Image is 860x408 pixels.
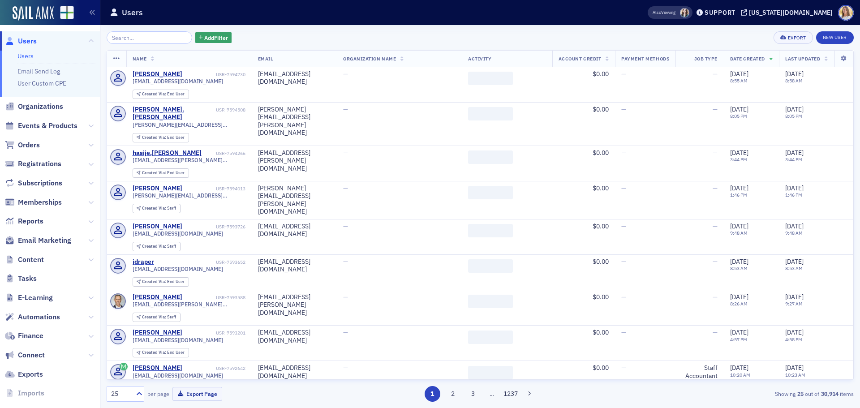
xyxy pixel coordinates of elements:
[785,70,804,78] span: [DATE]
[713,293,718,301] span: —
[468,150,513,164] span: ‌
[343,364,348,372] span: —
[5,159,61,169] a: Registrations
[5,293,53,303] a: E-Learning
[142,349,167,355] span: Created Via :
[785,113,802,119] time: 8:05 PM
[343,56,396,62] span: Organization Name
[445,386,460,402] button: 2
[18,236,71,245] span: Email Marketing
[142,91,167,97] span: Created Via :
[730,301,748,307] time: 8:26 AM
[730,230,748,236] time: 9:48 AM
[785,301,803,307] time: 9:27 AM
[13,6,54,21] img: SailAMX
[184,72,245,77] div: USR-7594730
[730,372,750,378] time: 10:20 AM
[258,258,331,274] div: [EMAIL_ADDRESS][DOMAIN_NAME]
[730,258,748,266] span: [DATE]
[142,350,185,355] div: End User
[142,315,176,320] div: Staff
[343,293,348,301] span: —
[713,258,718,266] span: —
[133,223,182,231] div: [PERSON_NAME]
[133,277,189,287] div: Created Via: End User
[730,105,748,113] span: [DATE]
[5,255,44,265] a: Content
[184,365,245,371] div: USR-7592642
[5,274,37,283] a: Tasks
[774,31,813,44] button: Export
[468,224,513,237] span: ‌
[785,364,804,372] span: [DATE]
[258,329,331,344] div: [EMAIL_ADDRESS][DOMAIN_NAME]
[133,56,147,62] span: Name
[730,70,748,78] span: [DATE]
[133,149,202,157] a: hasije.[PERSON_NAME]
[713,70,718,78] span: —
[593,70,609,78] span: $0.00
[5,140,40,150] a: Orders
[133,293,182,301] a: [PERSON_NAME]
[18,331,43,341] span: Finance
[468,295,513,308] span: ‌
[133,90,189,99] div: Created Via: End User
[5,331,43,341] a: Finance
[705,9,735,17] div: Support
[133,133,189,142] div: Created Via: End User
[503,386,519,402] button: 1237
[785,265,803,271] time: 8:53 AM
[785,184,804,192] span: [DATE]
[258,106,331,137] div: [PERSON_NAME][EMAIL_ADDRESS][PERSON_NAME][DOMAIN_NAME]
[133,78,223,85] span: [EMAIL_ADDRESS][DOMAIN_NAME]
[468,366,513,379] span: ‌
[819,390,840,398] strong: 30,914
[785,77,803,84] time: 8:58 AM
[730,149,748,157] span: [DATE]
[142,244,176,249] div: Staff
[621,105,626,113] span: —
[621,293,626,301] span: —
[133,329,182,337] a: [PERSON_NAME]
[785,149,804,157] span: [DATE]
[5,312,60,322] a: Automations
[5,216,43,226] a: Reports
[486,390,498,398] span: …
[593,293,609,301] span: $0.00
[713,149,718,157] span: —
[18,216,43,226] span: Reports
[713,328,718,336] span: —
[621,56,669,62] span: Payment Methods
[730,265,748,271] time: 8:53 AM
[653,9,675,16] span: Viewing
[133,313,181,322] div: Created Via: Staff
[730,156,747,163] time: 3:44 PM
[730,113,747,119] time: 8:05 PM
[593,105,609,113] span: $0.00
[343,105,348,113] span: —
[133,106,215,121] div: [PERSON_NAME].[PERSON_NAME]
[54,6,74,21] a: View Homepage
[713,222,718,230] span: —
[142,170,167,176] span: Created Via :
[133,364,182,372] a: [PERSON_NAME]
[343,328,348,336] span: —
[730,184,748,192] span: [DATE]
[593,184,609,192] span: $0.00
[713,184,718,192] span: —
[133,121,245,128] span: [PERSON_NAME][EMAIL_ADDRESS][PERSON_NAME][DOMAIN_NAME]
[468,56,491,62] span: Activity
[111,389,131,399] div: 25
[343,222,348,230] span: —
[621,70,626,78] span: —
[184,224,245,230] div: USR-7593726
[730,293,748,301] span: [DATE]
[18,178,62,188] span: Subscriptions
[785,222,804,230] span: [DATE]
[18,121,77,131] span: Events & Products
[425,386,440,402] button: 1
[133,337,223,344] span: [EMAIL_ADDRESS][DOMAIN_NAME]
